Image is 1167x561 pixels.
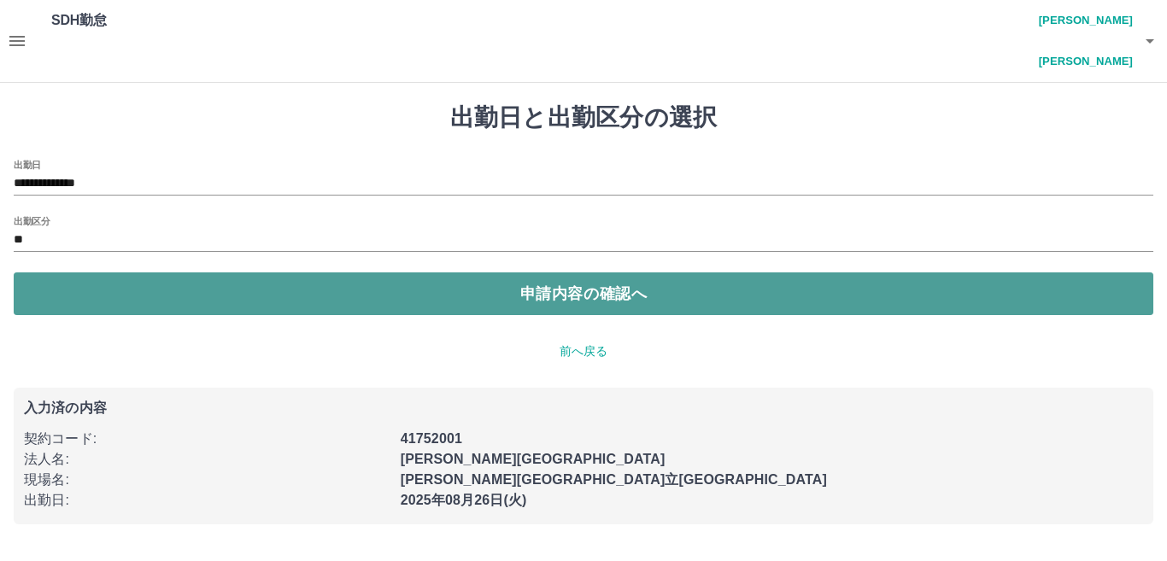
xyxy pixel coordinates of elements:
[14,158,41,171] label: 出勤日
[24,449,390,470] p: 法人名 :
[401,431,462,446] b: 41752001
[401,493,527,507] b: 2025年08月26日(火)
[401,472,827,487] b: [PERSON_NAME][GEOGRAPHIC_DATA]立[GEOGRAPHIC_DATA]
[14,272,1153,315] button: 申請内容の確認へ
[24,429,390,449] p: 契約コード :
[24,470,390,490] p: 現場名 :
[24,490,390,511] p: 出勤日 :
[401,452,666,466] b: [PERSON_NAME][GEOGRAPHIC_DATA]
[14,342,1153,360] p: 前へ戻る
[24,401,1143,415] p: 入力済の内容
[14,214,50,227] label: 出勤区分
[14,103,1153,132] h1: 出勤日と出勤区分の選択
